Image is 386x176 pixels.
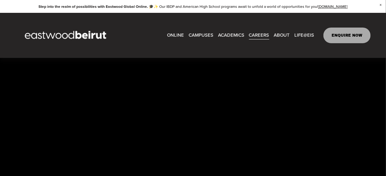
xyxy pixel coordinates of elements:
[318,4,348,9] a: [DOMAIN_NAME]
[274,31,290,39] span: ABOUT
[294,31,314,39] span: LIFE@EIS
[294,31,314,40] a: folder dropdown
[15,19,117,51] img: EastwoodIS Global Site
[167,31,184,40] a: ONLINE
[189,31,213,39] span: CAMPUSES
[323,28,371,43] a: ENQUIRE NOW
[249,31,269,40] a: CAREERS
[218,31,244,39] span: ACADEMICS
[189,31,213,40] a: folder dropdown
[274,31,290,40] a: folder dropdown
[218,31,244,40] a: folder dropdown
